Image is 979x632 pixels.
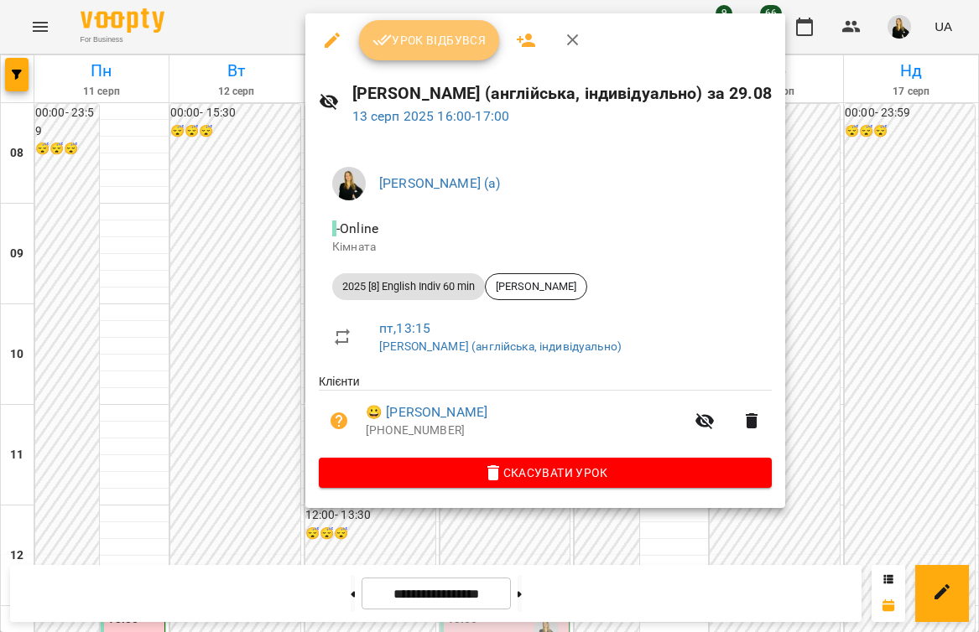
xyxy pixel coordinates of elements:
h6: [PERSON_NAME] (англійська, індивідуально) за 29.08 [352,80,772,106]
span: 2025 [8] English Indiv 60 min [332,279,485,294]
button: Урок відбувся [359,20,500,60]
a: [PERSON_NAME] (англійська, індивідуально) [379,339,622,353]
a: [PERSON_NAME] (а) [379,175,501,191]
p: Кімната [332,239,758,256]
img: 4a571d9954ce9b31f801162f42e49bd5.jpg [332,167,366,200]
span: Скасувати Урок [332,463,758,483]
a: пт , 13:15 [379,320,430,336]
p: [PHONE_NUMBER] [366,422,685,439]
a: 13 серп 2025 16:00-17:00 [352,108,510,124]
button: Скасувати Урок [319,458,772,488]
button: Візит ще не сплачено. Додати оплату? [319,401,359,441]
div: [PERSON_NAME] [485,273,587,300]
span: Урок відбувся [372,30,487,50]
span: - Online [332,220,382,236]
span: [PERSON_NAME] [486,279,586,294]
a: 😀 [PERSON_NAME] [366,402,487,422]
ul: Клієнти [319,373,772,457]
